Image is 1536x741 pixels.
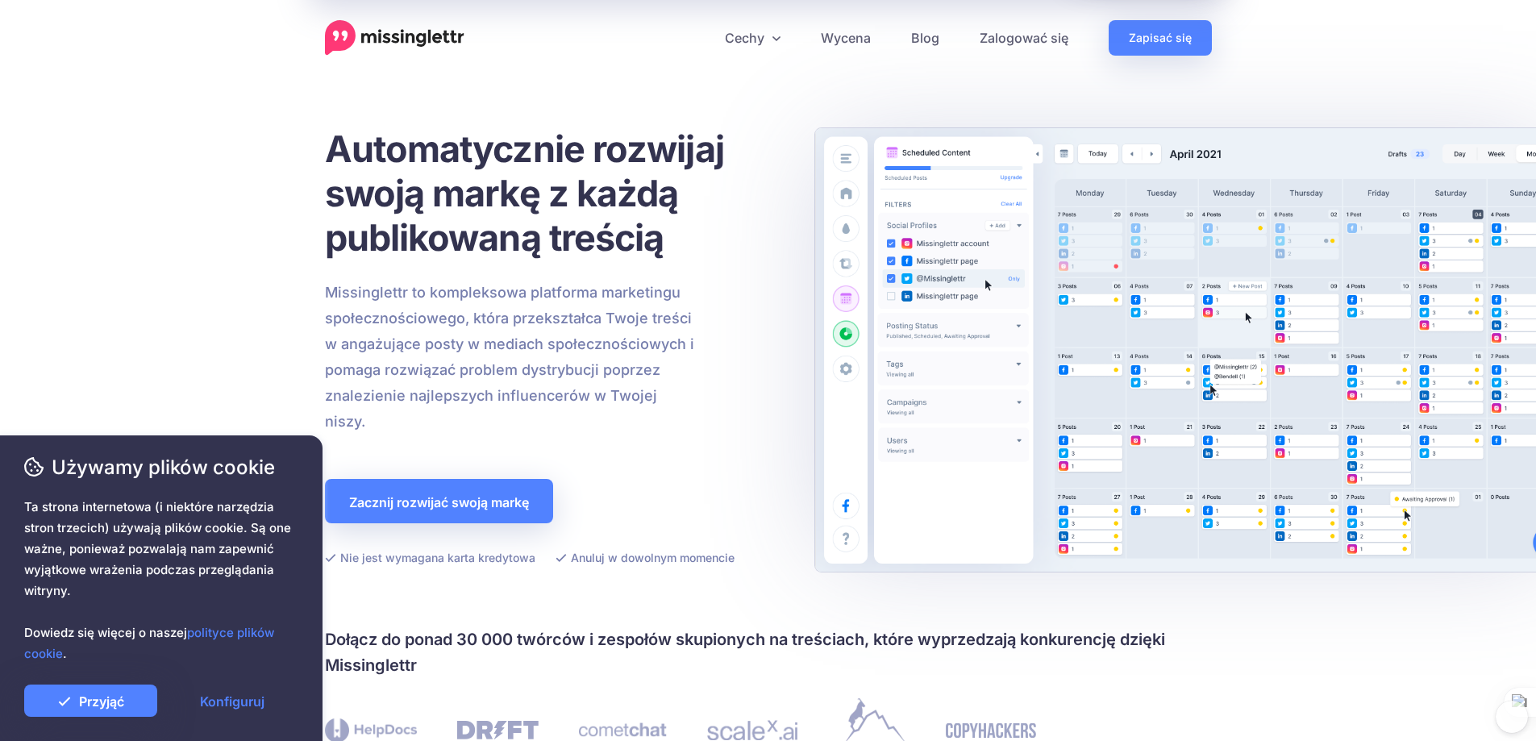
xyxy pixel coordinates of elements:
[349,493,529,510] font: Zacznij rozwijać swoją markę
[959,20,1089,56] a: Zalogować się
[891,20,959,56] a: Blog
[801,20,891,56] a: Wycena
[571,551,735,564] font: Anuluj w dowolnym momencie
[725,30,764,46] font: Cechy
[63,646,67,661] font: .
[24,625,187,640] font: Dowiedz się więcej o naszej
[165,685,298,717] a: Konfiguruj
[1109,20,1212,56] a: Zapisać się
[79,693,124,710] font: Przyjąć
[200,693,264,710] font: Konfiguruj
[52,456,275,479] font: Używamy plików cookie
[325,630,1165,675] font: Dołącz do ponad 30 000 twórców i zespołów skupionych na treściach, które wyprzedzają konkurencję ...
[24,685,157,717] a: Przyjąć
[705,20,801,56] a: Cechy
[325,127,724,260] font: Automatycznie rozwijaj swoją markę z każdą publikowaną treścią
[325,284,694,430] font: Missinglettr to kompleksowa platforma marketingu społecznościowego, która przekształca Twoje treś...
[821,30,871,46] font: Wycena
[911,30,939,46] font: Blog
[325,20,464,56] a: Dom
[340,551,535,564] font: Nie jest wymagana karta kredytowa
[24,499,291,598] font: Ta strona internetowa (i niektóre narzędzia stron trzecich) używają plików cookie. Są one ważne, ...
[325,479,553,523] a: Zacznij rozwijać swoją markę
[1129,31,1192,45] font: Zapisać się
[980,30,1068,46] font: Zalogować się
